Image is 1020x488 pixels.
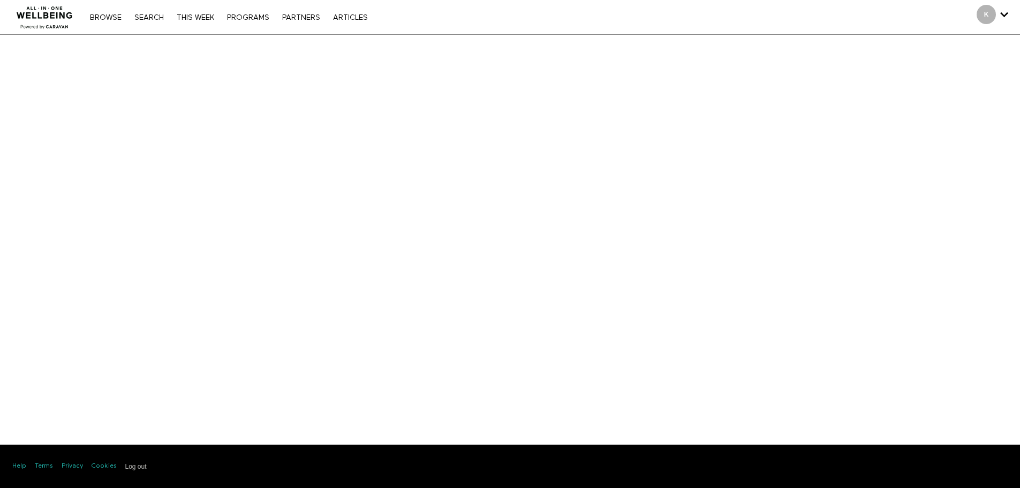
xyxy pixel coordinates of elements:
a: Privacy [62,462,83,471]
a: PROGRAMS [222,14,275,21]
a: Help [12,462,26,471]
a: ARTICLES [328,14,373,21]
a: Terms [35,462,53,471]
a: Cookies [92,462,117,471]
a: THIS WEEK [171,14,220,21]
input: Log out [125,463,147,470]
a: PARTNERS [277,14,326,21]
a: Browse [85,14,127,21]
nav: Primary [85,12,373,22]
a: Search [129,14,169,21]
